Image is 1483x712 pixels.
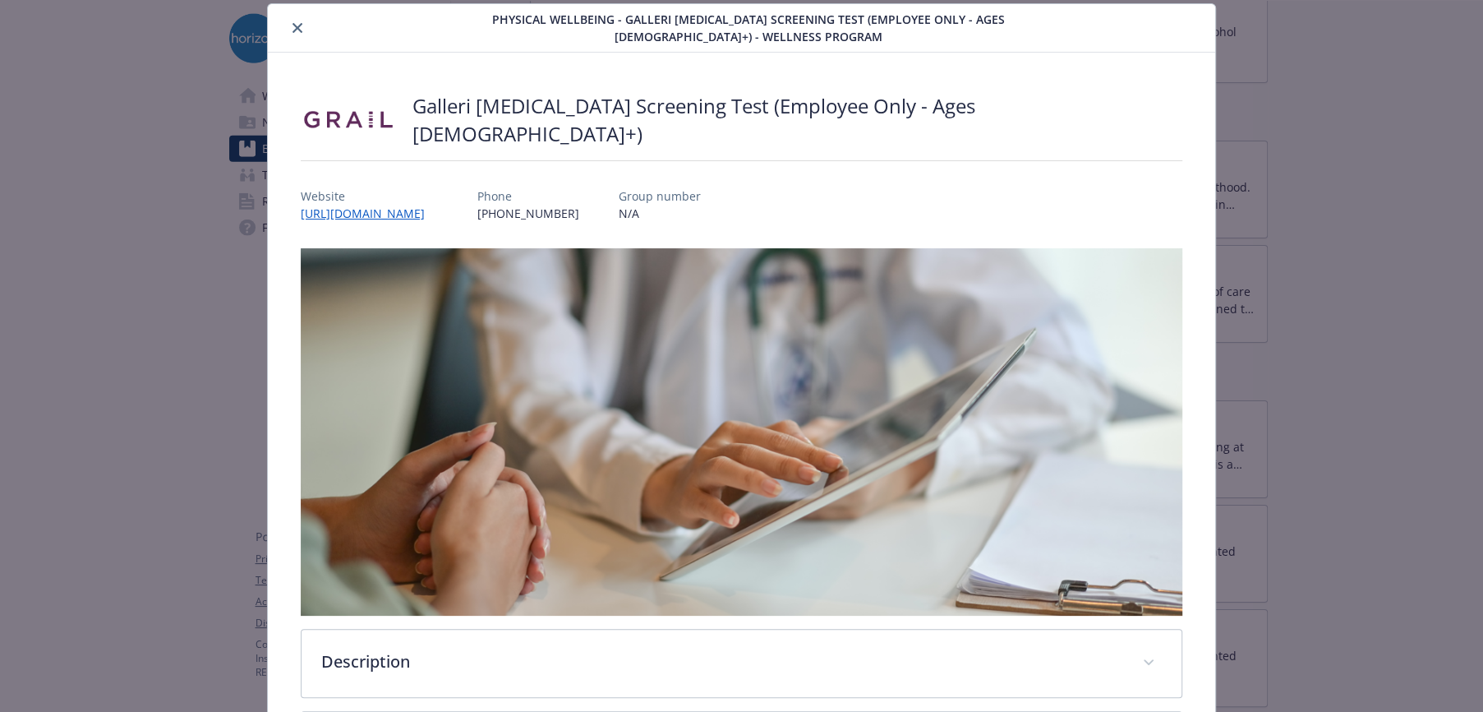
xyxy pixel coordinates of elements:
[321,650,1122,674] p: Description
[301,187,438,205] p: Website
[619,187,701,205] p: Group number
[477,205,579,222] p: [PHONE_NUMBER]
[301,95,396,145] img: Grail, LLC
[301,206,438,221] a: [URL][DOMAIN_NAME]
[477,187,579,205] p: Phone
[302,630,1181,697] div: Description
[288,18,307,38] button: close
[301,248,1182,616] img: banner
[412,92,1182,147] h2: Galleri [MEDICAL_DATA] Screening Test (Employee Only - Ages [DEMOGRAPHIC_DATA]+)
[467,11,1028,45] span: Physical Wellbeing - Galleri [MEDICAL_DATA] Screening Test (Employee Only - Ages [DEMOGRAPHIC_DAT...
[619,205,701,222] p: N/A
